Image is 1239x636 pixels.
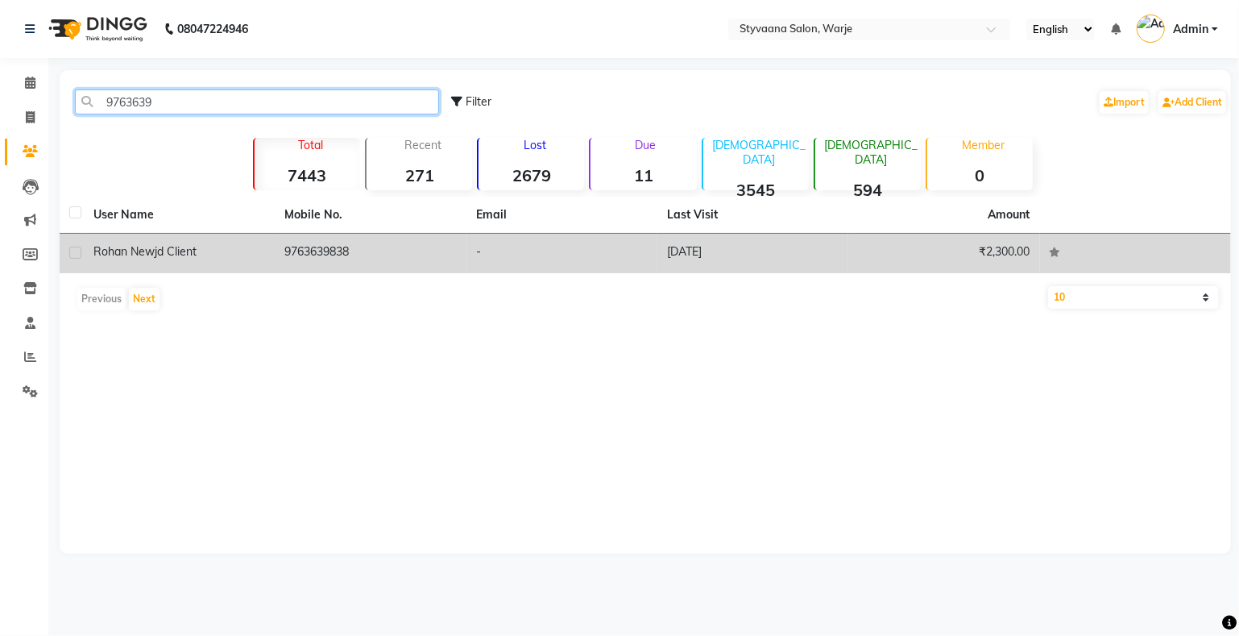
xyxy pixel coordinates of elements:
span: Admin [1173,21,1208,38]
th: Last Visit [657,197,848,234]
img: logo [41,6,151,52]
th: Amount [979,197,1040,233]
td: 9763639838 [275,234,466,273]
p: [DEMOGRAPHIC_DATA] [710,138,809,167]
p: Member [934,138,1033,152]
td: [DATE] [657,234,848,273]
img: Admin [1137,15,1165,43]
span: Filter [466,94,491,109]
th: Mobile No. [275,197,466,234]
span: jd client [155,244,197,259]
p: Total [261,138,360,152]
td: ₹2,300.00 [848,234,1039,273]
a: Import [1100,91,1149,114]
strong: 7443 [255,165,360,185]
button: Next [129,288,160,310]
p: [DEMOGRAPHIC_DATA] [822,138,921,167]
p: Lost [485,138,584,152]
th: Email [466,197,657,234]
span: rohan new [93,244,155,259]
p: Due [594,138,696,152]
input: Search by Name/Mobile/Email/Code [75,89,439,114]
th: User Name [84,197,275,234]
strong: 2679 [479,165,584,185]
b: 08047224946 [177,6,248,52]
strong: 594 [815,180,921,200]
strong: 271 [367,165,472,185]
strong: 3545 [703,180,809,200]
td: - [466,234,657,273]
strong: 0 [927,165,1033,185]
p: Recent [373,138,472,152]
a: Add Client [1158,91,1226,114]
strong: 11 [590,165,696,185]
